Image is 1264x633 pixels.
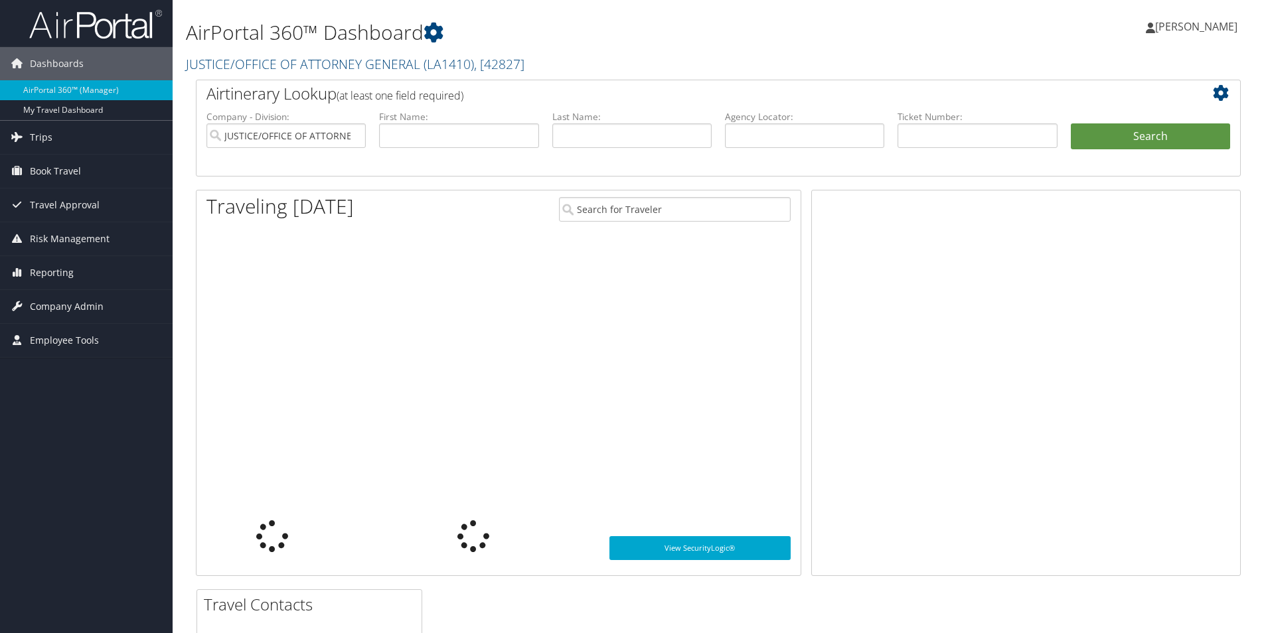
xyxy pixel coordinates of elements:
[29,9,162,40] img: airportal-logo.png
[30,290,104,323] span: Company Admin
[30,256,74,289] span: Reporting
[30,121,52,154] span: Trips
[30,222,110,255] span: Risk Management
[30,188,100,222] span: Travel Approval
[609,536,791,560] a: View SecurityLogic®
[1155,19,1237,34] span: [PERSON_NAME]
[559,197,791,222] input: Search for Traveler
[424,55,474,73] span: ( LA1410 )
[337,88,463,103] span: (at least one field required)
[186,19,896,46] h1: AirPortal 360™ Dashboard
[379,110,538,123] label: First Name:
[186,55,524,73] a: JUSTICE/OFFICE OF ATTORNEY GENERAL
[30,155,81,188] span: Book Travel
[898,110,1057,123] label: Ticket Number:
[30,324,99,357] span: Employee Tools
[30,47,84,80] span: Dashboards
[206,82,1143,105] h2: Airtinerary Lookup
[1071,123,1230,150] button: Search
[1146,7,1251,46] a: [PERSON_NAME]
[204,593,422,616] h2: Travel Contacts
[206,192,354,220] h1: Traveling [DATE]
[552,110,712,123] label: Last Name:
[474,55,524,73] span: , [ 42827 ]
[206,110,366,123] label: Company - Division:
[725,110,884,123] label: Agency Locator:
